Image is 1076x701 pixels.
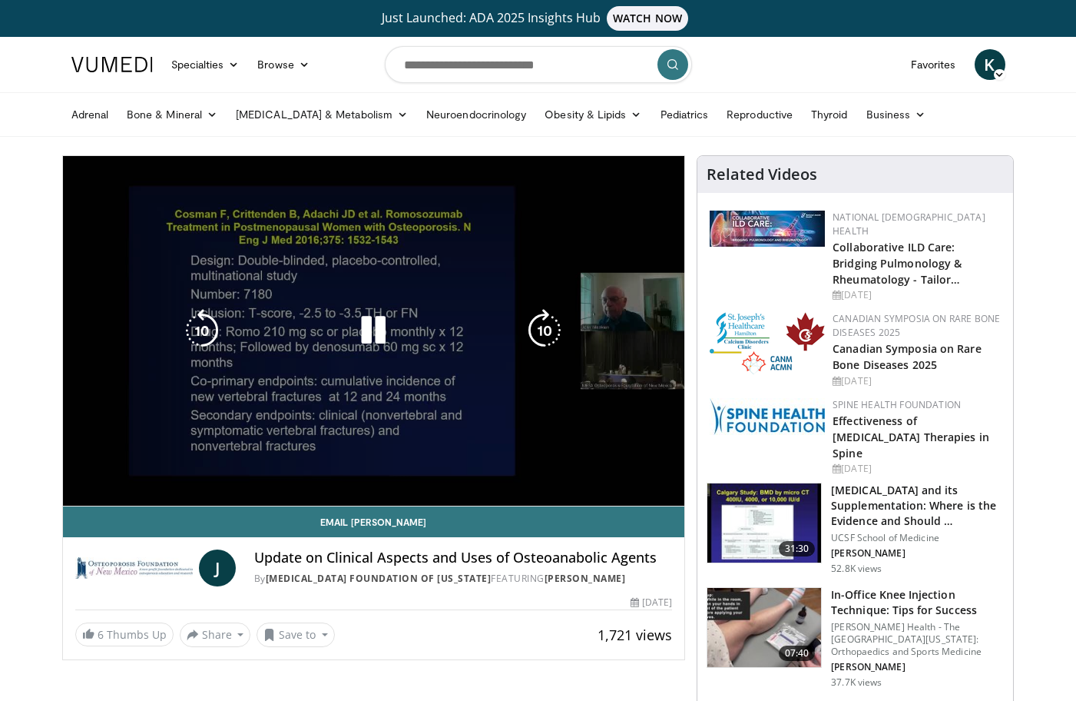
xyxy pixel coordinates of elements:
a: Email [PERSON_NAME] [63,507,685,537]
p: [PERSON_NAME] Health - The [GEOGRAPHIC_DATA][US_STATE]: Orthopaedics and Sports Medicine [831,621,1004,658]
a: Specialties [162,49,249,80]
div: [DATE] [833,462,1001,476]
a: Reproductive [717,99,802,130]
div: [DATE] [631,596,672,610]
a: Neuroendocrinology [417,99,535,130]
a: Effectiveness of [MEDICAL_DATA] Therapies in Spine [833,414,989,460]
a: [MEDICAL_DATA] & Metabolism [227,99,417,130]
span: 31:30 [779,541,816,556]
span: 6 [98,627,104,642]
p: [PERSON_NAME] [831,547,1004,560]
a: Canadian Symposia on Rare Bone Diseases 2025 [833,341,982,372]
a: Bone & Mineral [118,99,227,130]
a: 07:40 In-Office Knee Injection Technique: Tips for Success [PERSON_NAME] Health - The [GEOGRAPHIC... [707,587,1004,689]
a: Obesity & Lipids [535,99,651,130]
img: 9b54ede4-9724-435c-a780-8950048db540.150x105_q85_crop-smart_upscale.jpg [707,588,821,668]
video-js: Video Player [63,156,685,507]
div: [DATE] [833,374,1001,388]
h3: In-Office Knee Injection Technique: Tips for Success [831,587,1004,618]
a: [PERSON_NAME] [545,572,626,585]
a: Adrenal [62,99,118,130]
input: Search topics, interventions [385,46,692,83]
img: VuMedi Logo [71,57,153,72]
a: Browse [248,49,319,80]
img: 7e341e47-e122-4d5e-9c74-d0a8aaff5d49.jpg.150x105_q85_autocrop_double_scale_upscale_version-0.2.jpg [710,211,825,247]
a: 31:30 [MEDICAL_DATA] and its Supplementation: Where is the Evidence and Should … UCSF School of M... [707,483,1004,575]
img: 57d53db2-a1b3-4664-83ec-6a5e32e5a601.png.150x105_q85_autocrop_double_scale_upscale_version-0.2.jpg [710,398,825,435]
img: 4bb25b40-905e-443e-8e37-83f056f6e86e.150x105_q85_crop-smart_upscale.jpg [707,483,821,563]
div: By FEATURING [254,572,672,586]
a: Canadian Symposia on Rare Bone Diseases 2025 [833,312,1000,339]
button: Save to [257,623,335,647]
div: [DATE] [833,288,1001,302]
a: 6 Thumbs Up [75,623,174,646]
a: Just Launched: ADA 2025 Insights HubWATCH NOW [74,6,1003,31]
button: Share [180,623,251,647]
a: J [199,550,236,586]
h4: Related Videos [707,165,817,184]
a: Collaborative ILD Care: Bridging Pulmonology & Rheumatology - Tailor… [833,240,962,287]
img: 59b7dea3-8883-45d6-a110-d30c6cb0f321.png.150x105_q85_autocrop_double_scale_upscale_version-0.2.png [710,312,825,374]
p: 37.7K views [831,676,882,689]
a: National [DEMOGRAPHIC_DATA] Health [833,211,985,238]
a: K [975,49,1005,80]
a: Business [857,99,935,130]
p: 52.8K views [831,563,882,575]
a: [MEDICAL_DATA] Foundation of [US_STATE] [266,572,492,585]
p: [PERSON_NAME] [831,661,1004,673]
img: Osteoporosis Foundation of New Mexico [75,550,193,586]
h3: [MEDICAL_DATA] and its Supplementation: Where is the Evidence and Should … [831,483,1004,529]
p: UCSF School of Medicine [831,532,1004,544]
a: Thyroid [802,99,857,130]
span: 07:40 [779,646,816,661]
a: Favorites [902,49,965,80]
h4: Update on Clinical Aspects and Uses of Osteoanabolic Agents [254,550,672,566]
a: Spine Health Foundation [833,398,961,411]
span: WATCH NOW [607,6,688,31]
span: 1,721 views [598,626,672,644]
a: Pediatrics [651,99,718,130]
